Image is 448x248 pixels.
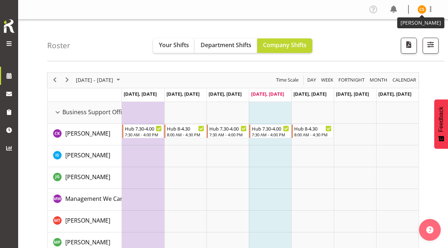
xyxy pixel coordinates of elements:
[48,124,122,145] td: Chloe Kim resource
[434,99,448,149] button: Feedback - Show survey
[252,132,289,137] div: 7:30 AM - 4:00 PM
[50,75,60,84] button: Previous
[48,145,122,167] td: Isabel Simcox resource
[336,91,369,97] span: [DATE], [DATE]
[307,75,317,84] span: Day
[48,167,122,189] td: Janine Grundler resource
[292,124,333,138] div: Chloe Kim"s event - Hub 8-4.30 Begin From Friday, September 26, 2025 at 8:00:00 AM GMT+12:00 Ends...
[122,124,164,138] div: Chloe Kim"s event - Hub 7.30-4.00 Begin From Monday, September 22, 2025 at 7:30:00 AM GMT+12:00 E...
[369,75,388,84] span: Month
[73,73,124,88] div: September 22 - 28, 2025
[252,125,289,132] div: Hub 7.30-4.00
[320,75,334,84] span: Week
[62,75,72,84] button: Next
[65,151,110,160] a: [PERSON_NAME]
[49,73,61,88] div: previous period
[306,75,317,84] button: Timeline Day
[65,216,110,225] a: [PERSON_NAME]
[167,132,204,137] div: 8:00 AM - 4:30 PM
[338,75,365,84] span: Fortnight
[125,132,162,137] div: 7:30 AM - 4:00 PM
[275,75,299,84] span: Time Scale
[65,216,110,224] span: [PERSON_NAME]
[153,38,195,53] button: Your Shifts
[65,194,126,203] a: Management We Care
[159,41,189,49] span: Your Shifts
[294,125,332,132] div: Hub 8-4.30
[47,41,70,50] h4: Roster
[65,129,110,137] span: [PERSON_NAME]
[209,125,247,132] div: Hub 7.30-4.00
[167,91,200,97] span: [DATE], [DATE]
[294,132,332,137] div: 8:00 AM - 4:30 PM
[337,75,366,84] button: Fortnight
[401,38,417,54] button: Download a PDF of the roster according to the set date range.
[65,238,110,247] a: [PERSON_NAME]
[207,124,248,138] div: Chloe Kim"s event - Hub 7.30-4.00 Begin From Wednesday, September 24, 2025 at 7:30:00 AM GMT+12:0...
[391,75,418,84] button: Month
[249,124,291,138] div: Chloe Kim"s event - Hub 7.30-4.00 Begin From Thursday, September 25, 2025 at 7:30:00 AM GMT+12:00...
[65,195,126,203] span: Management We Care
[369,75,389,84] button: Timeline Month
[75,75,114,84] span: [DATE] - [DATE]
[251,91,284,97] span: [DATE], [DATE]
[257,38,312,53] button: Company Shifts
[426,226,433,233] img: help-xxl-2.png
[75,75,123,84] button: September 2025
[65,173,110,181] a: [PERSON_NAME]
[2,18,16,34] img: Rosterit icon logo
[125,125,162,132] div: Hub 7.30-4.00
[320,75,335,84] button: Timeline Week
[275,75,300,84] button: Time Scale
[65,129,110,138] a: [PERSON_NAME]
[164,124,206,138] div: Chloe Kim"s event - Hub 8-4.30 Begin From Tuesday, September 23, 2025 at 8:00:00 AM GMT+12:00 End...
[48,189,122,211] td: Management We Care resource
[167,125,204,132] div: Hub 8-4.30
[209,91,242,97] span: [DATE], [DATE]
[48,211,122,232] td: Michelle Thomas resource
[293,91,326,97] span: [DATE], [DATE]
[378,91,411,97] span: [DATE], [DATE]
[65,151,110,159] span: [PERSON_NAME]
[438,107,444,132] span: Feedback
[48,102,122,124] td: Business Support Office resource
[423,38,439,54] button: Filter Shifts
[392,75,417,84] span: calendar
[209,132,247,137] div: 7:30 AM - 4:00 PM
[263,41,307,49] span: Company Shifts
[195,38,257,53] button: Department Shifts
[61,73,73,88] div: next period
[65,238,110,246] span: [PERSON_NAME]
[124,91,157,97] span: [DATE], [DATE]
[62,108,128,116] span: Business Support Office
[418,5,426,14] img: catherine-stewart11254.jpg
[201,41,251,49] span: Department Shifts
